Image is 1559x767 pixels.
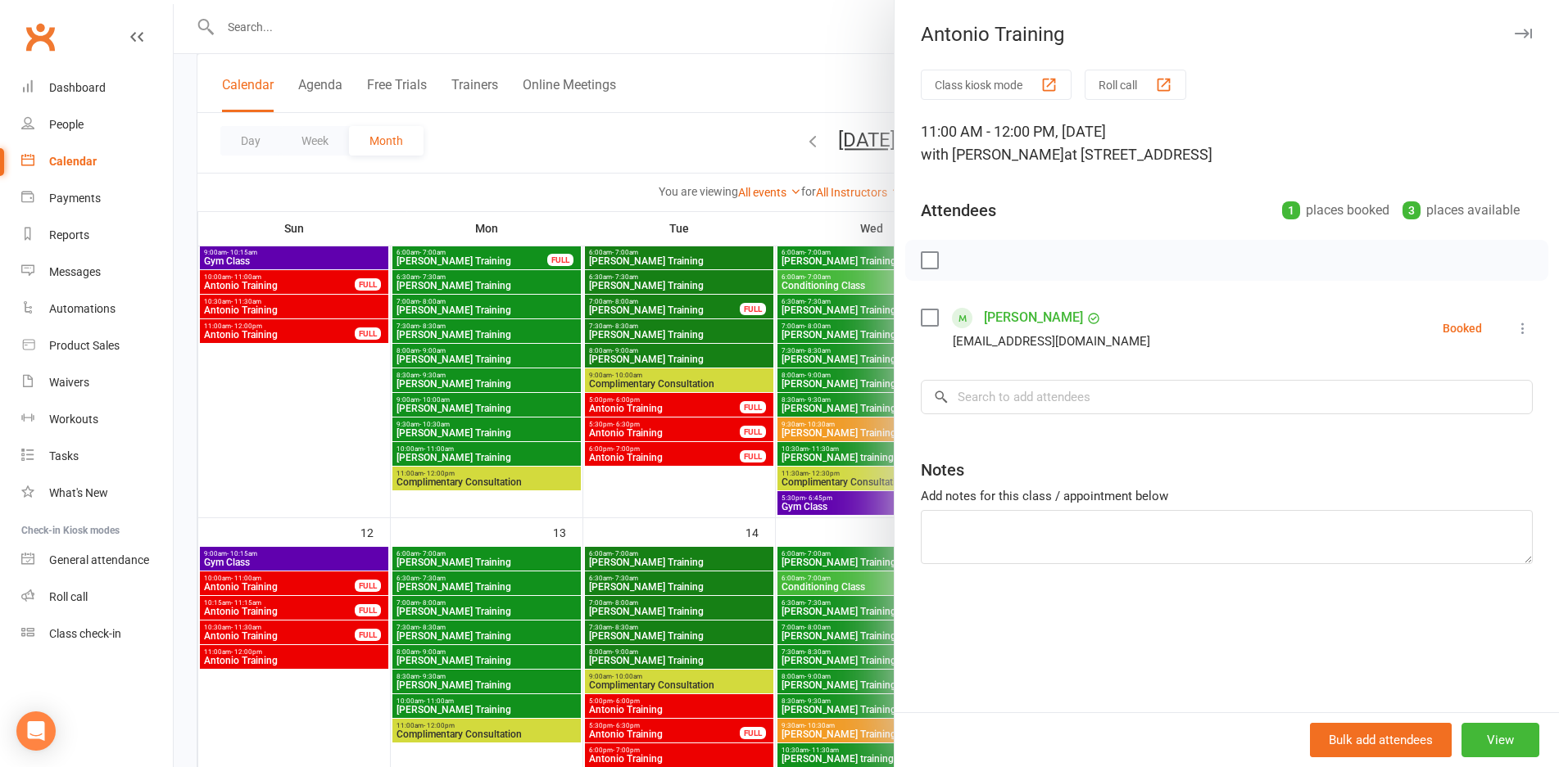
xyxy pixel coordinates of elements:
[49,302,116,315] div: Automations
[1085,70,1186,100] button: Roll call
[1310,723,1452,757] button: Bulk add attendees
[1443,323,1482,334] div: Booked
[49,449,79,462] div: Tasks
[21,475,173,512] a: What's New
[921,70,1072,100] button: Class kiosk mode
[21,70,173,106] a: Dashboard
[921,380,1533,414] input: Search to add attendees
[21,254,173,291] a: Messages
[49,413,98,426] div: Workouts
[921,458,964,481] div: Notes
[21,401,173,438] a: Workouts
[953,331,1150,352] div: [EMAIL_ADDRESS][DOMAIN_NAME]
[21,542,173,579] a: General attendance kiosk mode
[21,364,173,401] a: Waivers
[16,711,56,751] div: Open Intercom Messenger
[1403,199,1520,222] div: places available
[1403,201,1421,219] div: 3
[895,23,1559,46] div: Antonio Training
[21,327,173,364] a: Product Sales
[21,180,173,217] a: Payments
[1064,146,1212,163] span: at [STREET_ADDRESS]
[1282,201,1300,219] div: 1
[1462,723,1539,757] button: View
[921,199,996,222] div: Attendees
[49,81,106,94] div: Dashboard
[921,120,1533,166] div: 11:00 AM - 12:00 PM, [DATE]
[21,217,173,254] a: Reports
[49,118,84,131] div: People
[21,143,173,180] a: Calendar
[49,486,108,499] div: What's New
[49,590,88,603] div: Roll call
[49,155,97,168] div: Calendar
[984,305,1083,331] a: [PERSON_NAME]
[21,616,173,652] a: Class kiosk mode
[21,438,173,475] a: Tasks
[21,291,173,327] a: Automations
[21,579,173,616] a: Roll call
[49,192,101,205] div: Payments
[49,376,89,389] div: Waivers
[49,339,120,352] div: Product Sales
[921,486,1533,506] div: Add notes for this class / appointment below
[20,16,61,57] a: Clubworx
[49,553,149,566] div: General attendance
[21,106,173,143] a: People
[49,265,101,278] div: Messages
[49,228,89,241] div: Reports
[1282,199,1389,222] div: places booked
[921,146,1064,163] span: with [PERSON_NAME]
[49,627,121,640] div: Class check-in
